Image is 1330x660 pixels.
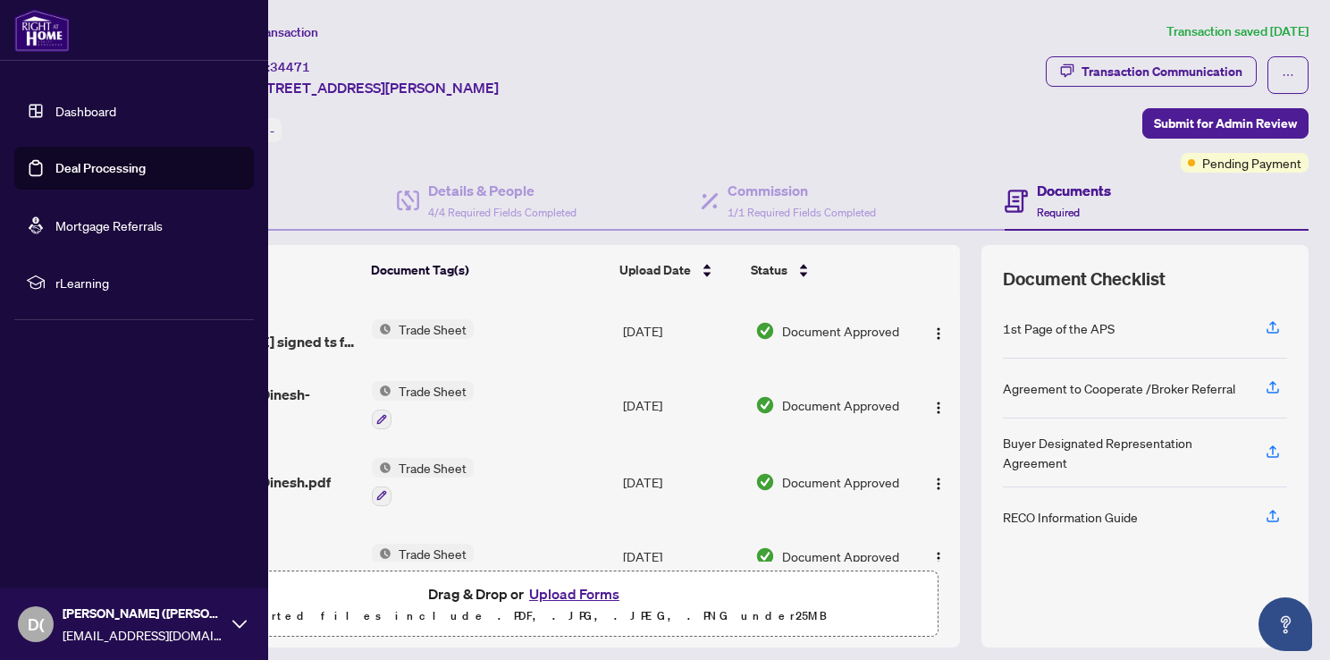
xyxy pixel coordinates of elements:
article: Transaction saved [DATE] [1166,21,1309,42]
button: Logo [924,391,953,419]
div: RECO Information Guide [1003,507,1138,527]
h4: Documents [1037,180,1111,201]
span: rLearning [55,273,241,292]
a: Deal Processing [55,160,146,176]
button: Status IconTrade Sheet [372,544,474,563]
span: 4/4 Required Fields Completed [428,206,577,219]
button: Status IconTrade Sheet [372,381,474,429]
td: [DATE] [616,367,748,444]
div: Buyer Designated Representation Agreement [1003,433,1244,472]
img: logo [14,9,70,52]
td: [DATE] [616,444,748,520]
img: Status Icon [372,544,391,563]
span: Submit for Admin Review [1154,109,1297,138]
th: Upload Date [612,245,744,295]
button: Upload Forms [524,582,625,605]
img: Document Status [755,395,775,415]
button: Logo [924,317,953,345]
span: Document Checklist [1003,267,1166,292]
span: Drag & Drop or [428,582,625,605]
div: 1st Page of the APS [1003,318,1115,338]
img: Document Status [755,546,775,566]
div: Agreement to Cooperate /Broker Referral [1003,378,1235,398]
span: Trade Sheet [391,319,474,339]
span: Document Approved [782,472,899,492]
button: Transaction Communication [1046,56,1257,87]
button: Logo [924,542,953,571]
span: Document Approved [782,395,899,415]
img: Status Icon [372,319,391,339]
span: Trade Sheet [391,458,474,478]
h4: Commission [728,180,876,201]
span: View Transaction [223,24,318,40]
button: Logo [924,468,953,496]
button: Status IconTrade Sheet [372,319,474,339]
span: Status [751,260,787,280]
span: Document Approved [782,321,899,341]
a: Mortgage Referrals [55,217,163,233]
button: Status IconTrade Sheet [372,458,474,506]
td: [DATE] [616,520,748,592]
span: 1/1 Required Fields Completed [728,206,876,219]
span: Pending Payment [1202,153,1301,173]
img: Document Status [755,321,775,341]
img: Logo [931,326,946,341]
div: Transaction Communication [1082,57,1242,86]
h4: Details & People [428,180,577,201]
span: Upload Date [619,260,691,280]
p: Supported files include .PDF, .JPG, .JPEG, .PNG under 25 MB [126,605,927,627]
span: Document Approved [782,546,899,566]
span: 34471 [270,59,310,75]
span: [EMAIL_ADDRESS][DOMAIN_NAME] [63,625,223,645]
td: [DATE] [616,295,748,367]
th: Document Tag(s) [364,245,612,295]
span: D( [28,612,45,637]
span: - [270,123,274,139]
img: Logo [931,477,946,491]
th: Status [744,245,908,295]
button: Open asap [1258,597,1312,651]
img: Document Status [755,472,775,492]
img: Status Icon [372,381,391,401]
img: Status Icon [372,458,391,478]
img: Logo [931,551,946,565]
span: Required [1037,206,1080,219]
span: Trade Sheet [391,544,474,563]
span: ellipsis [1282,69,1294,81]
button: Submit for Admin Review [1142,108,1309,139]
a: Dashboard [55,103,116,119]
img: Logo [931,401,946,415]
span: 337-[STREET_ADDRESS][PERSON_NAME] [222,77,499,98]
span: Trade Sheet [391,381,474,401]
span: Drag & Drop orUpload FormsSupported files include .PDF, .JPG, .JPEG, .PNG under25MB [115,571,938,638]
span: [PERSON_NAME] ([PERSON_NAME] [63,604,223,623]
